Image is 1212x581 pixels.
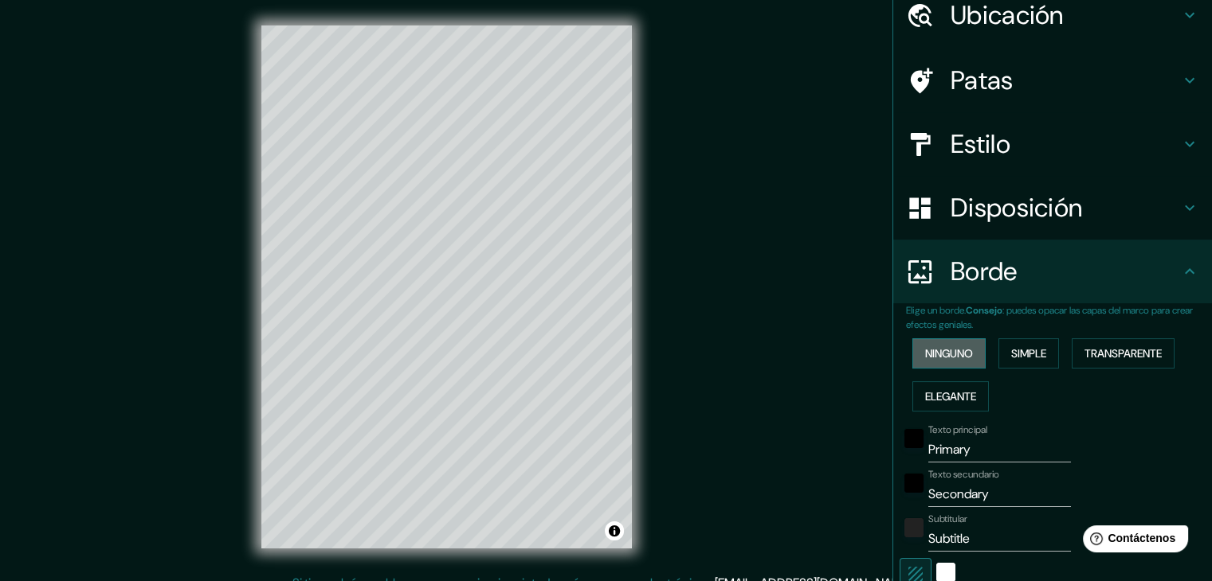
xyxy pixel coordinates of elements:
[928,513,967,525] font: Subtitular
[1011,346,1046,361] font: Simple
[1072,338,1175,368] button: Transparente
[605,521,624,540] button: Activar o desactivar atribución
[925,346,973,361] font: Ninguno
[951,64,1014,97] font: Patas
[928,423,987,436] font: Texto principal
[951,191,1082,224] font: Disposición
[925,389,976,404] font: Elegante
[951,255,1018,288] font: Borde
[906,304,966,317] font: Elige un borde.
[1070,519,1194,563] iframe: Lanzador de widgets de ayuda
[893,240,1212,303] div: Borde
[904,518,924,537] button: color-222222
[906,304,1193,331] font: : puedes opacar las capas del marco para crear efectos geniales.
[893,176,1212,240] div: Disposición
[1085,346,1162,361] font: Transparente
[966,304,1002,317] font: Consejo
[928,468,999,481] font: Texto secundario
[951,127,1010,161] font: Estilo
[998,338,1059,368] button: Simple
[912,338,986,368] button: Ninguno
[904,429,924,448] button: negro
[893,112,1212,176] div: Estilo
[904,474,924,493] button: negro
[893,49,1212,112] div: Patas
[912,381,989,411] button: Elegante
